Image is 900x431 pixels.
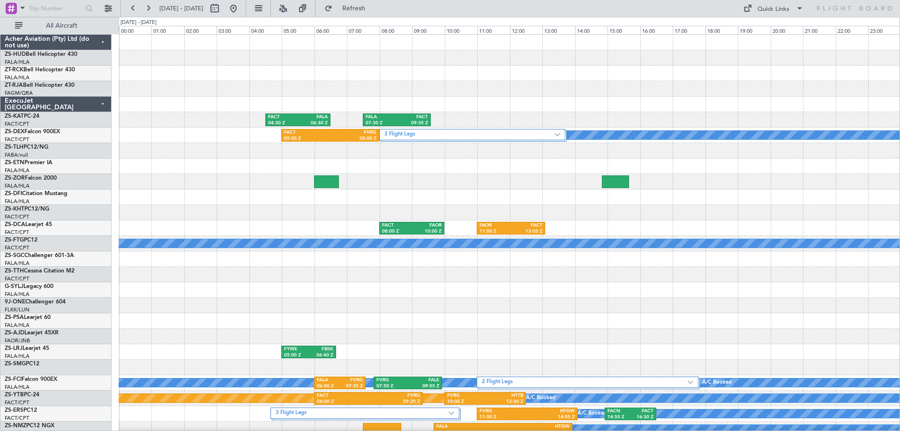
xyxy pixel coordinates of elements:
[607,408,630,415] div: FACN
[5,315,24,320] span: ZS-PSA
[640,26,673,34] div: 16:00
[368,399,420,405] div: 09:20 Z
[384,131,555,139] label: 3 Flight Legs
[771,26,803,34] div: 20:00
[5,83,75,88] a: ZT-RJABell Helicopter 430
[5,330,24,336] span: ZS-AJD
[298,114,328,121] div: FALA
[5,392,39,398] a: ZS-YTBPC-24
[382,228,412,235] div: 08:00 Z
[376,377,408,384] div: FVRG
[5,175,25,181] span: ZS-ZOR
[309,346,333,353] div: FBSK
[5,353,30,360] a: FALA/HLA
[630,414,653,421] div: 16:30 Z
[5,222,25,227] span: ZS-DCA
[5,129,60,135] a: ZS-DEXFalcon 900EX
[29,1,82,15] input: Trip Number
[511,222,542,229] div: FACT
[284,136,330,142] div: 05:00 Z
[5,330,59,336] a: ZS-AJDLearjet 45XR
[5,268,75,274] a: ZS-TTHCessna Citation M2
[5,136,29,143] a: FACT/CPT
[284,352,308,359] div: 05:00 Z
[5,52,26,57] span: ZS-HUD
[347,26,379,34] div: 07:00
[5,291,30,298] a: FALA/HLA
[5,206,49,212] a: ZS-KHTPC12/NG
[5,129,24,135] span: ZS-DEX
[5,408,23,413] span: ZS-ERS
[5,253,74,258] a: ZS-SGCChallenger 601-3A
[382,222,412,229] div: FACT
[5,151,28,159] a: FABA/null
[527,414,575,421] div: 14:05 Z
[376,383,408,390] div: 07:50 Z
[503,423,570,430] div: HTGW
[217,26,249,34] div: 03:00
[5,160,52,166] a: ZS-ETNPremier IA
[5,113,39,119] a: ZS-KATPC-24
[330,136,376,142] div: 08:00 Z
[5,67,75,73] a: ZT-RCKBell Helicopter 430
[702,376,732,390] div: A/C Booked
[555,133,560,136] img: arrow-gray.svg
[511,228,542,235] div: 13:05 Z
[5,222,52,227] a: ZS-DCALearjet 45
[482,378,687,386] label: 2 Flight Legs
[159,4,203,13] span: [DATE] - [DATE]
[5,361,39,367] a: ZS-SMGPC12
[5,268,24,274] span: ZS-TTH
[5,182,30,189] a: FALA/HLA
[5,346,49,351] a: ZS-LRJLearjet 45
[5,191,22,197] span: ZS-DFI
[330,129,376,136] div: FVRG
[380,26,412,34] div: 08:00
[5,90,33,97] a: FAGM/QRA
[412,228,442,235] div: 10:00 Z
[5,67,23,73] span: ZT-RCK
[673,26,705,34] div: 17:00
[5,284,23,289] span: G-SYLJ
[317,383,340,390] div: 06:00 Z
[5,198,30,205] a: FALA/HLA
[5,415,29,422] a: FACT/CPT
[480,414,527,421] div: 11:00 Z
[412,222,442,229] div: FAOR
[5,423,26,429] span: ZS-NMZ
[739,1,808,16] button: Quick Links
[5,423,54,429] a: ZS-NMZPC12 NGX
[436,423,503,430] div: FALA
[5,377,57,382] a: ZS-FCIFalcon 900EX
[5,244,29,251] a: FACT/CPT
[412,26,444,34] div: 09:00
[5,337,30,344] a: FAOR/JNB
[268,120,298,127] div: 04:30 Z
[317,377,340,384] div: FALA
[485,393,523,399] div: HTTB
[5,384,30,391] a: FALA/HLA
[5,346,22,351] span: ZS-LRJ
[5,229,29,236] a: FACT/CPT
[5,59,30,66] a: FALA/HLA
[447,399,485,405] div: 10:00 Z
[5,167,30,174] a: FALA/HLA
[542,26,575,34] div: 13:00
[320,1,376,16] button: Refresh
[5,260,30,267] a: FALA/HLA
[480,222,511,229] div: FAOR
[317,399,368,405] div: 06:00 Z
[5,237,24,243] span: ZS-FTG
[397,114,428,121] div: FACT
[119,26,151,34] div: 00:00
[5,74,30,81] a: FALA/HLA
[5,206,24,212] span: ZS-KHT
[477,26,510,34] div: 11:00
[485,399,523,405] div: 12:30 Z
[705,26,738,34] div: 18:00
[738,26,770,34] div: 19:00
[340,383,363,390] div: 07:35 Z
[449,411,454,415] img: arrow-gray.svg
[5,315,51,320] a: ZS-PSALearjet 60
[368,393,420,399] div: FVRG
